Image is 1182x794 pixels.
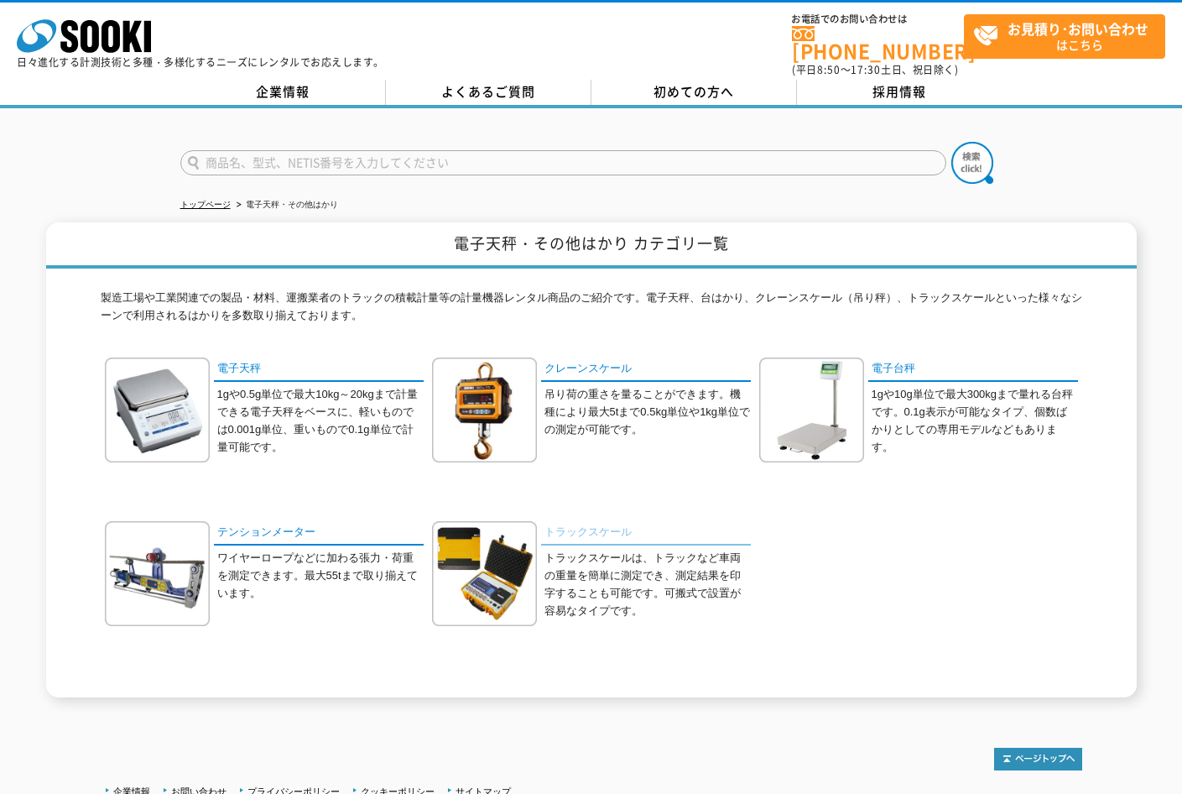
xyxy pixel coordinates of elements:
[792,62,958,77] span: (平日 ～ 土日、祝日除く)
[17,57,384,67] p: 日々進化する計測技術と多種・多様化するニーズにレンタルでお応えします。
[868,358,1078,382] a: 電子台秤
[214,521,424,546] a: テンションメーター
[994,748,1082,770] img: トップページへ
[653,82,734,101] span: 初めての方へ
[217,550,424,602] p: ワイヤーロープなどに加わる張力・荷重を測定できます。最大55tまで取り揃えています。
[964,14,1165,59] a: お見積り･お問い合わせはこちら
[872,386,1078,456] p: 1gや10g単位で最大300kgまで量れる台秤です。0.1g表示が可能なタイプ、個数ばかりとしての専用モデルなどもあります。
[101,290,1082,333] p: 製造工場や工業関連での製品・材料、運搬業者のトラックの積載計量等の計量機器レンタル商品のご紹介です。電子天秤、台はかり、クレーンスケール（吊り秤）、トラックスケールといった様々なシーンで利用され...
[591,80,797,105] a: 初めての方へ
[759,358,864,462] img: 電子台秤
[233,196,338,214] li: 電子天秤・その他はかり
[851,62,881,77] span: 17:30
[541,358,751,382] a: クレーンスケール
[180,80,386,105] a: 企業情報
[973,15,1164,57] span: はこちら
[1008,18,1148,39] strong: お見積り･お問い合わせ
[217,386,424,456] p: 1gや0.5g単位で最大10kg～20kgまで計量できる電子天秤をベースに、軽いものでは0.001g単位、重いもので0.1g単位で計量可能です。
[46,222,1137,269] h1: 電子天秤・その他はかり カテゴリ一覧
[792,14,964,24] span: お電話でのお問い合わせは
[951,142,993,184] img: btn_search.png
[105,521,210,626] img: テンションメーター
[180,150,946,175] input: 商品名、型式、NETIS番号を入力してください
[792,26,964,60] a: [PHONE_NUMBER]
[544,550,751,619] p: トラックスケールは、トラックなど車両の重量を簡単に測定でき、測定結果を印字することも可能です。可搬式で設置が容易なタイプです。
[817,62,841,77] span: 8:50
[541,521,751,546] a: トラックスケール
[180,200,231,209] a: トップページ
[797,80,1002,105] a: 採用情報
[544,386,751,438] p: 吊り荷の重さを量ることができます。機種により最大5tまで0.5kg単位や1kg単位での測定が可能です。
[432,521,537,626] img: トラックスケール
[432,358,537,462] img: クレーンスケール
[105,358,210,462] img: 電子天秤
[386,80,591,105] a: よくあるご質問
[214,358,424,382] a: 電子天秤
